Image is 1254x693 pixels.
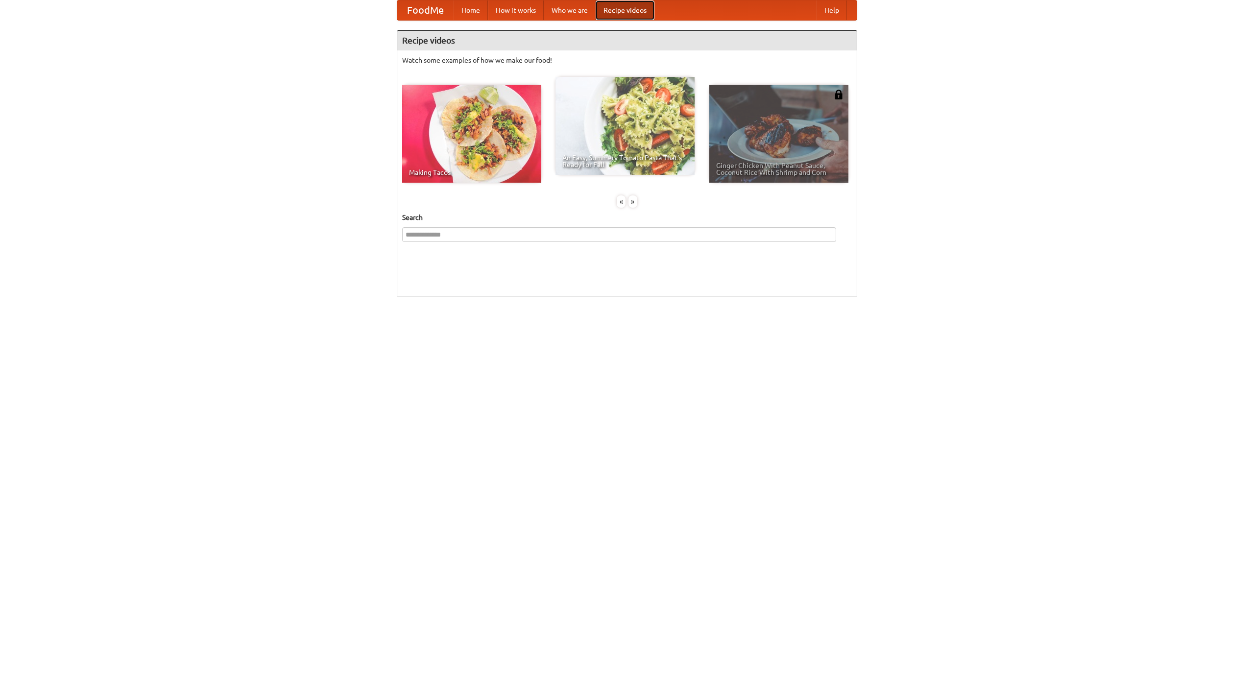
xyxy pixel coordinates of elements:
a: Recipe videos [596,0,654,20]
p: Watch some examples of how we make our food! [402,55,852,65]
span: An Easy, Summery Tomato Pasta That's Ready for Fall [562,154,688,168]
img: 483408.png [834,90,844,99]
a: How it works [488,0,544,20]
a: Making Tacos [402,85,541,183]
h4: Recipe videos [397,31,857,50]
h5: Search [402,213,852,222]
a: FoodMe [397,0,454,20]
a: An Easy, Summery Tomato Pasta That's Ready for Fall [555,77,695,175]
a: Help [817,0,847,20]
a: Home [454,0,488,20]
div: « [617,195,626,208]
a: Who we are [544,0,596,20]
div: » [628,195,637,208]
span: Making Tacos [409,169,534,176]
